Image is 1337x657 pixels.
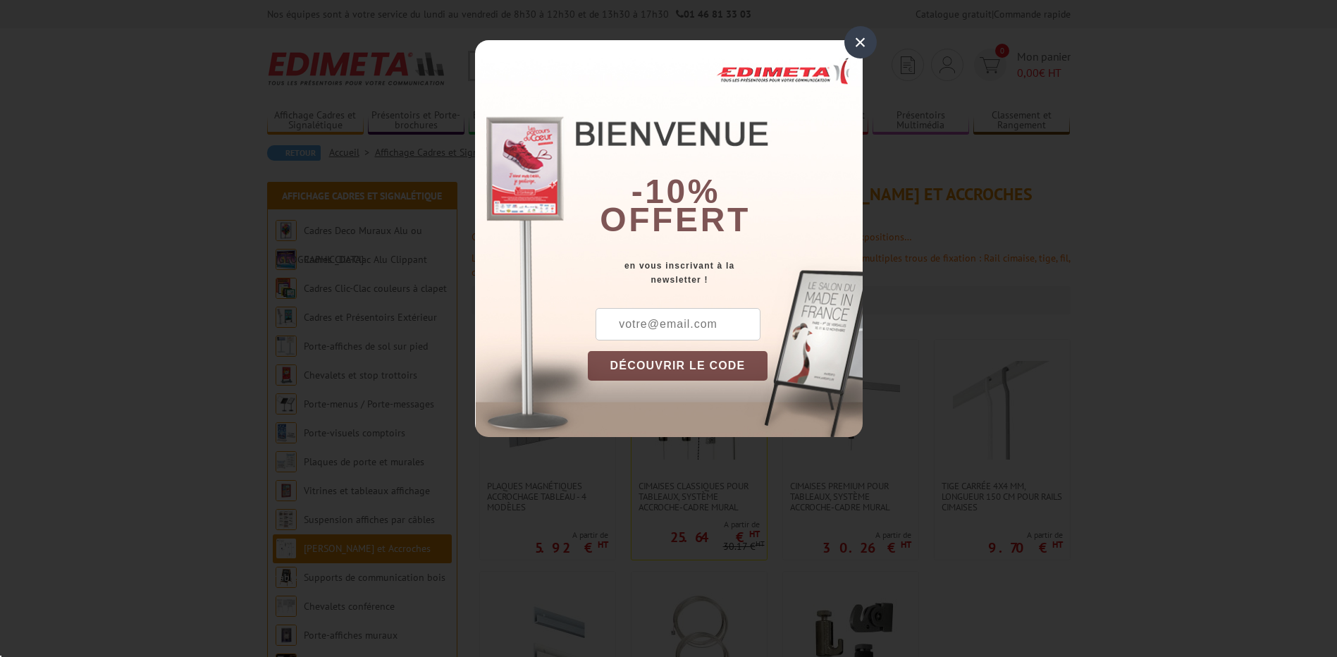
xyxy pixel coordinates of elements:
[596,308,760,340] input: votre@email.com
[588,351,768,381] button: DÉCOUVRIR LE CODE
[588,259,863,287] div: en vous inscrivant à la newsletter !
[844,26,877,59] div: ×
[631,173,720,210] b: -10%
[600,201,751,238] font: offert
